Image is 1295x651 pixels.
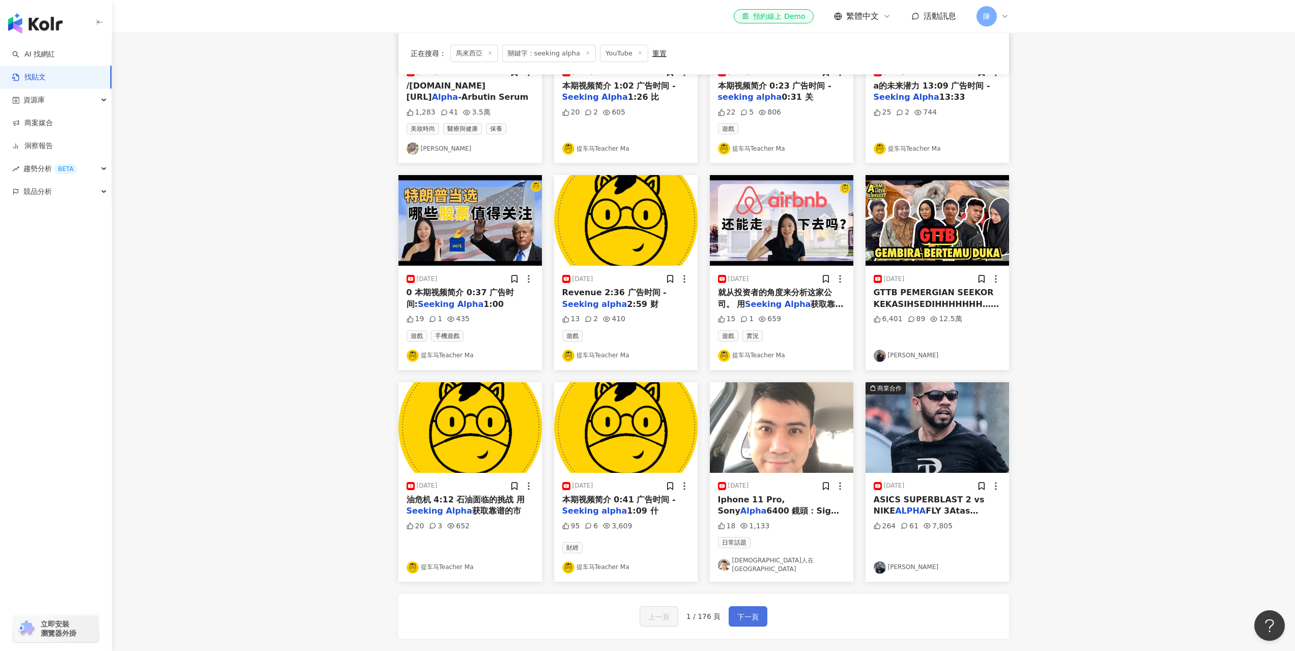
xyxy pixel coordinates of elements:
[407,330,427,342] span: 遊戲
[12,141,53,151] a: 洞察報告
[759,107,781,118] div: 806
[407,350,534,362] a: KOL Avatar提车马Teacher Ma
[718,107,736,118] div: 22
[407,143,419,155] img: KOL Avatar
[407,123,439,134] span: 美妝時尚
[429,314,442,324] div: 1
[874,107,891,118] div: 25
[913,92,939,102] mark: Alpha
[407,350,419,362] img: KOL Avatar
[23,89,45,111] span: 資源庫
[407,143,534,155] a: KOL Avatar[PERSON_NAME]
[562,350,574,362] img: KOL Avatar
[718,288,832,308] span: 就从投资者的角度来分析这家公司。 用
[554,175,698,266] img: post-image
[472,506,521,516] span: 获取靠谱的市
[627,299,658,309] span: 2:59 财
[457,299,484,309] mark: Alpha
[874,561,1001,574] a: KOL Avatar[PERSON_NAME]
[12,118,53,128] a: 商案媒合
[585,521,598,531] div: 6
[866,382,1009,473] div: post-image商業合作
[562,542,583,553] span: 財經
[450,45,498,62] span: 馬來西亞
[718,537,751,548] span: 日常話題
[23,180,52,203] span: 競品分析
[718,314,736,324] div: 15
[718,81,831,91] span: 本期视频简介 0:23 广告时间 -
[718,495,785,516] span: Iphone 11 Pro, Sony
[585,314,598,324] div: 2
[562,288,667,297] span: Revenue 2:36 广告时间 -
[874,143,1001,155] a: KOL Avatar提车马Teacher Ma
[431,330,464,342] span: 手機遊戲
[718,123,738,134] span: 遊戲
[572,482,593,490] div: [DATE]
[8,13,63,34] img: logo
[930,314,962,324] div: 12.5萬
[734,9,813,23] a: 預約線上 Demo
[895,506,926,516] mark: ALPHA
[718,350,845,362] a: KOL Avatar提车马Teacher Ma
[407,314,424,324] div: 19
[759,314,781,324] div: 659
[432,92,458,102] mark: Alpha
[874,143,886,155] img: KOL Avatar
[603,314,625,324] div: 410
[16,620,36,637] img: chrome extension
[874,92,910,102] mark: Seeking
[398,175,542,266] div: post-image
[866,382,1009,473] img: post-image
[874,314,903,324] div: 6,401
[447,521,470,531] div: 652
[441,107,458,118] div: 41
[740,521,769,531] div: 1,133
[585,107,598,118] div: 2
[429,521,442,531] div: 3
[846,11,879,22] span: 繁體中文
[742,11,805,21] div: 預約線上 Demo
[874,288,999,331] span: GTTB PEMERGIAN SEEKOR KEKASIHSEDIHHHHHHH… #roadto300k #aifamily #aigarage #gttb
[407,107,436,118] div: 1,283
[398,382,542,473] img: post-image
[914,107,937,118] div: 744
[718,330,738,342] span: 遊戲
[718,143,730,155] img: KOL Avatar
[652,49,667,58] div: 重置
[740,506,767,516] mark: Alpha
[407,561,419,574] img: KOL Avatar
[729,606,767,627] button: 下一頁
[417,482,438,490] div: [DATE]
[562,521,580,531] div: 95
[1254,610,1285,641] iframe: Help Scout Beacon - Open
[884,482,905,490] div: [DATE]
[562,561,689,574] a: KOL Avatar提车马Teacher Ma
[896,107,909,118] div: 2
[407,521,424,531] div: 20
[601,92,628,102] mark: Alpha
[12,72,46,82] a: 找貼文
[874,350,1001,362] a: KOL Avatar[PERSON_NAME]
[600,45,648,62] span: YouTube
[562,107,580,118] div: 20
[562,143,689,155] a: KOL Avatar提车马Teacher Ma
[562,314,580,324] div: 13
[901,521,918,531] div: 61
[562,92,599,102] mark: Seeking
[627,506,658,516] span: 1:09 什
[562,143,574,155] img: KOL Avatar
[718,143,845,155] a: KOL Avatar提车马Teacher Ma
[562,330,583,342] span: 遊戲
[486,123,506,134] span: 保養
[718,559,730,571] img: KOL Avatar
[874,81,990,91] span: a的未来潜力 13:09 广告时间 -
[740,107,754,118] div: 5
[572,275,593,284] div: [DATE]
[785,299,811,309] mark: Alpha
[458,92,528,102] span: -Arbutin Serum
[710,175,853,266] img: post-image
[463,107,490,118] div: 3.5萬
[417,275,438,284] div: [DATE]
[13,615,99,642] a: chrome extension立即安裝 瀏覽器外掛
